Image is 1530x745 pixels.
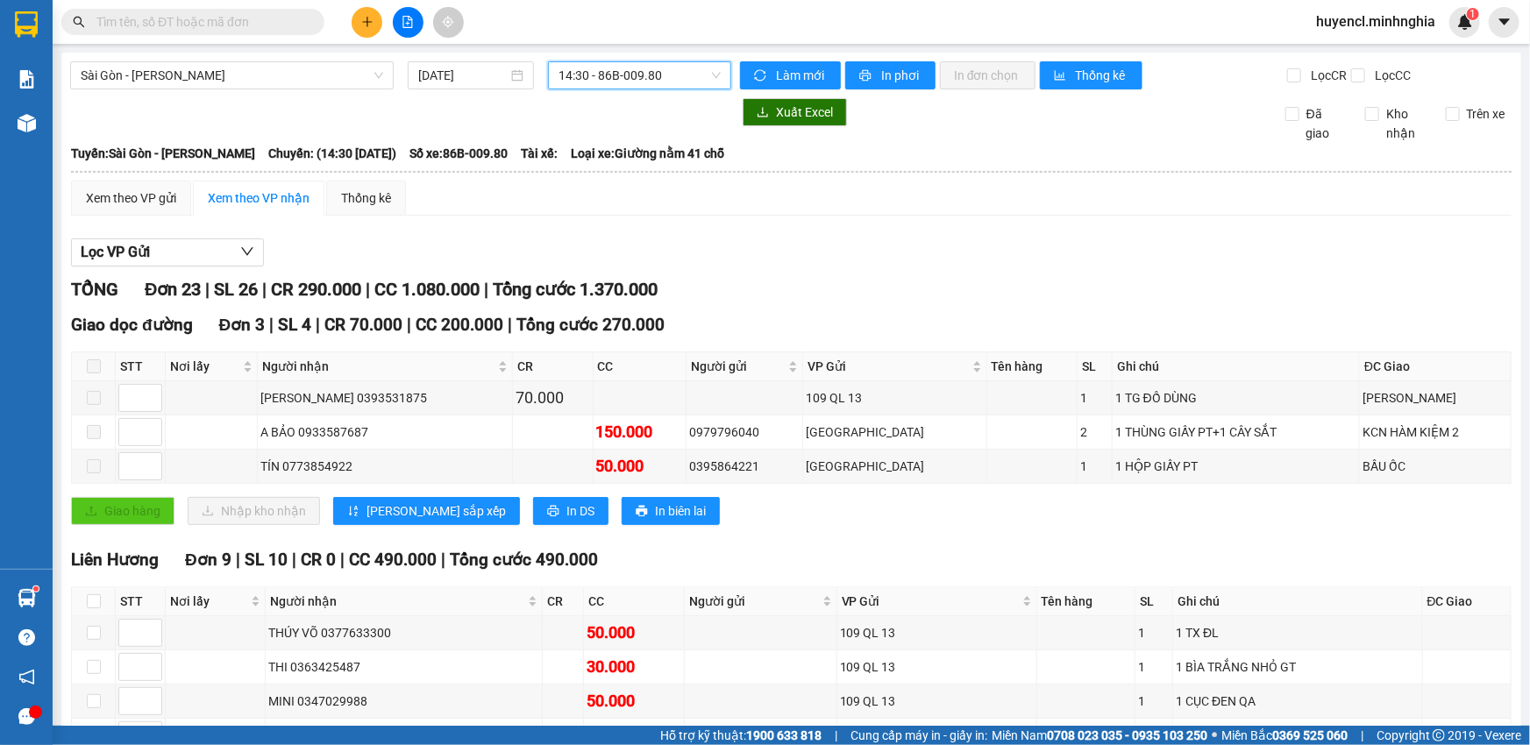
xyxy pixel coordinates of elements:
td: KCN HÀM KIỆM 2 [1360,415,1512,450]
div: 50.000 [587,689,682,713]
span: SL 26 [214,279,258,300]
span: down [240,245,254,259]
span: Đơn 3 [219,315,266,335]
img: warehouse-icon [18,589,36,607]
div: 1 CỤC ĐEN QA [1176,692,1419,711]
span: 1 [1470,8,1476,20]
div: 1 [1138,657,1170,677]
div: 109 QL 13 [806,388,984,408]
div: Thống kê [341,188,391,208]
div: 0395864221 [689,457,800,476]
div: THI 0363425487 [268,657,539,677]
span: printer [636,505,648,519]
b: Tuyến: Sài Gòn - [PERSON_NAME] [71,146,255,160]
span: Tổng cước 490.000 [450,550,598,570]
span: download [757,106,769,120]
span: Miền Nam [992,726,1207,745]
span: plus [361,16,374,28]
div: 50.000 [587,621,682,645]
span: CR 290.000 [271,279,361,300]
th: CC [584,587,686,616]
div: 109 QL 13 [840,692,1034,711]
span: 14:30 - 86B-009.80 [559,62,721,89]
span: CC 200.000 [416,315,503,335]
button: uploadGiao hàng [71,497,174,525]
div: 1 [1138,623,1170,642]
span: Loại xe: Giường nằm 41 chỗ [571,144,724,163]
span: notification [18,669,35,685]
span: Làm mới [776,66,827,85]
input: Tìm tên, số ĐT hoặc mã đơn [96,12,303,32]
div: 50.000 [596,454,683,479]
button: printerIn phơi [845,61,936,89]
span: | [441,550,445,570]
span: aim [442,16,454,28]
div: 70.000 [516,386,590,410]
td: 109 QL 13 [837,650,1037,685]
div: [GEOGRAPHIC_DATA] [806,422,984,442]
sup: 1 [1467,8,1479,20]
button: Lọc VP Gửi [71,238,264,266]
div: 1 HỘP GIẤY PT [1115,457,1356,476]
th: Tên hàng [1037,587,1135,616]
span: Giao dọc đường [71,315,193,335]
span: Lọc CC [1368,66,1413,85]
span: CR 70.000 [324,315,402,335]
button: syncLàm mới [740,61,841,89]
span: | [205,279,210,300]
button: downloadNhập kho nhận [188,497,320,525]
div: 30.000 [587,655,682,679]
th: CC [594,352,687,381]
span: Nơi lấy [170,592,247,611]
td: BẦU ỐC [1360,450,1512,484]
div: [GEOGRAPHIC_DATA] [806,457,984,476]
span: CC 490.000 [349,550,437,570]
span: message [18,708,35,725]
span: bar-chart [1054,69,1069,83]
button: In đơn chọn [940,61,1035,89]
span: | [484,279,488,300]
span: printer [547,505,559,519]
button: printerIn biên lai [622,497,720,525]
span: | [835,726,837,745]
span: | [508,315,512,335]
span: Đơn 23 [145,279,201,300]
span: SL 10 [245,550,288,570]
span: Trên xe [1460,104,1512,124]
span: | [340,550,345,570]
span: TỔNG [71,279,118,300]
span: VP Gửi [842,592,1019,611]
td: Sài Gòn [803,415,987,450]
span: VP Gửi [808,357,969,376]
button: downloadXuất Excel [743,98,847,126]
span: file-add [402,16,414,28]
button: caret-down [1489,7,1519,38]
span: In biên lai [655,501,706,521]
span: Chuyến: (14:30 [DATE]) [268,144,396,163]
span: ⚪️ [1212,732,1217,739]
button: plus [352,7,382,38]
th: SL [1078,352,1113,381]
td: 109 QL 13 [803,381,987,415]
span: SL 4 [278,315,311,335]
span: Đã giao [1299,104,1352,143]
button: bar-chartThống kê [1040,61,1142,89]
button: sort-ascending[PERSON_NAME] sắp xếp [333,497,520,525]
span: | [262,279,267,300]
img: solution-icon [18,70,36,89]
div: Xem theo VP nhận [208,188,310,208]
th: CR [543,587,584,616]
span: CC 1.080.000 [374,279,480,300]
span: caret-down [1497,14,1512,30]
span: Người gửi [691,357,785,376]
span: Số xe: 86B-009.80 [409,144,508,163]
div: 0979796040 [689,422,800,442]
div: 109 QL 13 [840,657,1034,677]
img: icon-new-feature [1457,14,1473,30]
span: Người gửi [689,592,818,611]
span: CR 0 [301,550,336,570]
span: In phơi [881,66,922,85]
span: Xuất Excel [776,103,833,122]
th: STT [116,587,166,616]
span: Liên Hương [71,550,159,570]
